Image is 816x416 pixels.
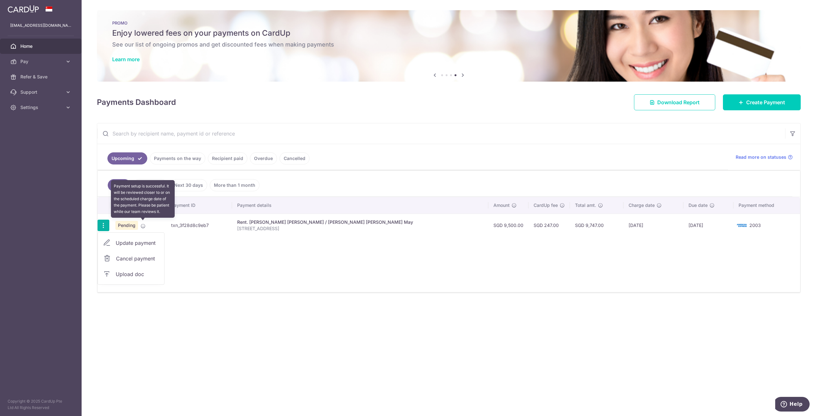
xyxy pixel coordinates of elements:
a: More than 1 month [210,179,259,191]
span: 2003 [749,223,761,228]
td: [DATE] [623,214,683,237]
p: [EMAIL_ADDRESS][DOMAIN_NAME] [10,22,71,29]
a: Cancelled [280,152,310,164]
h5: Enjoy lowered fees on your payments on CardUp [112,28,785,38]
span: Read more on statuses [736,154,786,160]
span: Refer & Save [20,74,62,80]
img: Bank Card [735,222,748,229]
a: Learn more [112,56,140,62]
div: Payment setup is successful. It will be reviewed closer to or on the scheduled charge date of the... [111,180,175,218]
span: Pending [115,221,138,230]
span: Amount [493,202,510,208]
span: CardUp fee [534,202,558,208]
span: Support [20,89,62,95]
a: All [108,179,131,191]
input: Search by recipient name, payment id or reference [97,123,785,144]
a: Overdue [250,152,277,164]
a: Recipient paid [208,152,247,164]
div: Rent. [PERSON_NAME] [PERSON_NAME] / [PERSON_NAME] [PERSON_NAME] May [237,219,484,225]
td: SGD 9,747.00 [570,214,623,237]
td: SGD 247.00 [528,214,570,237]
img: CardUp [8,5,39,13]
p: [STREET_ADDRESS] [237,225,484,232]
span: Home [20,43,62,49]
img: Latest Promos banner [97,10,801,82]
span: Charge date [629,202,655,208]
a: Next 30 days [170,179,207,191]
span: Due date [688,202,708,208]
a: Read more on statuses [736,154,793,160]
th: Payment details [232,197,489,214]
span: Download Report [657,99,700,106]
span: Pay [20,58,62,65]
a: Upcoming [107,152,147,164]
th: Payment ID [166,197,232,214]
iframe: Opens a widget where you can find more information [775,397,810,413]
td: [DATE] [683,214,733,237]
td: txn_3f28d8c9eb7 [166,214,232,237]
h4: Payments Dashboard [97,97,176,108]
h6: See our list of ongoing promos and get discounted fees when making payments [112,41,785,48]
a: Create Payment [723,94,801,110]
th: Payment method [733,197,800,214]
a: Payments on the way [150,152,205,164]
p: PROMO [112,20,785,26]
span: Create Payment [746,99,785,106]
span: Settings [20,104,62,111]
a: Download Report [634,94,715,110]
span: Total amt. [575,202,596,208]
td: SGD 9,500.00 [488,214,528,237]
